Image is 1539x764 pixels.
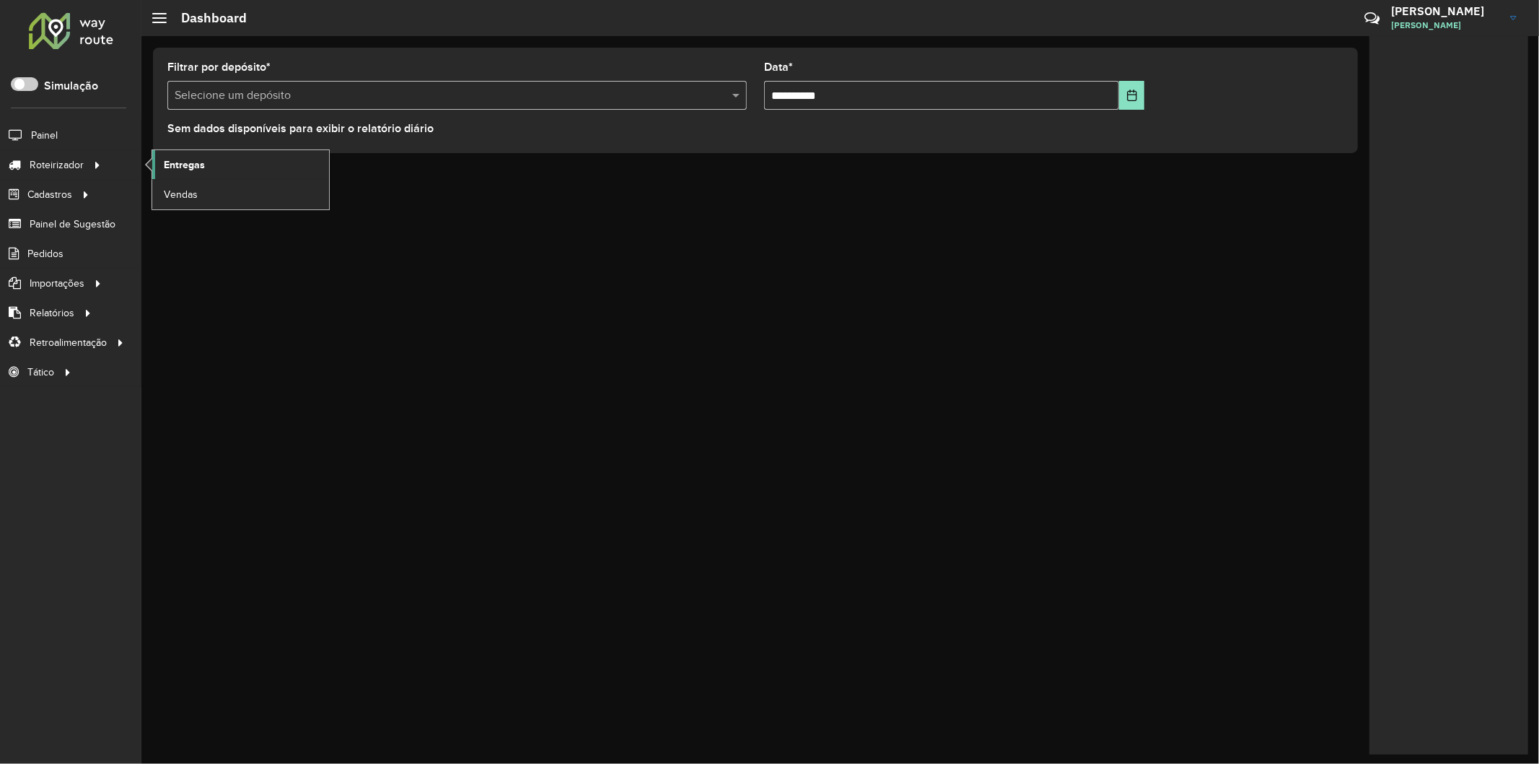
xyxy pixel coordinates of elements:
[44,77,98,95] label: Simulação
[1391,19,1499,32] span: [PERSON_NAME]
[27,187,72,202] span: Cadastros
[167,10,247,26] h2: Dashboard
[27,246,63,261] span: Pedidos
[1119,81,1144,110] button: Choose Date
[152,150,329,179] a: Entregas
[164,187,198,202] span: Vendas
[30,335,107,350] span: Retroalimentação
[1356,3,1387,34] a: Contato Rápido
[30,276,84,291] span: Importações
[167,120,434,137] label: Sem dados disponíveis para exibir o relatório diário
[30,217,115,232] span: Painel de Sugestão
[764,58,793,76] label: Data
[31,128,58,143] span: Painel
[27,365,54,380] span: Tático
[152,180,329,209] a: Vendas
[167,58,271,76] label: Filtrar por depósito
[164,157,205,173] span: Entregas
[30,157,84,173] span: Roteirizador
[1391,4,1499,18] h3: [PERSON_NAME]
[30,305,74,321] span: Relatórios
